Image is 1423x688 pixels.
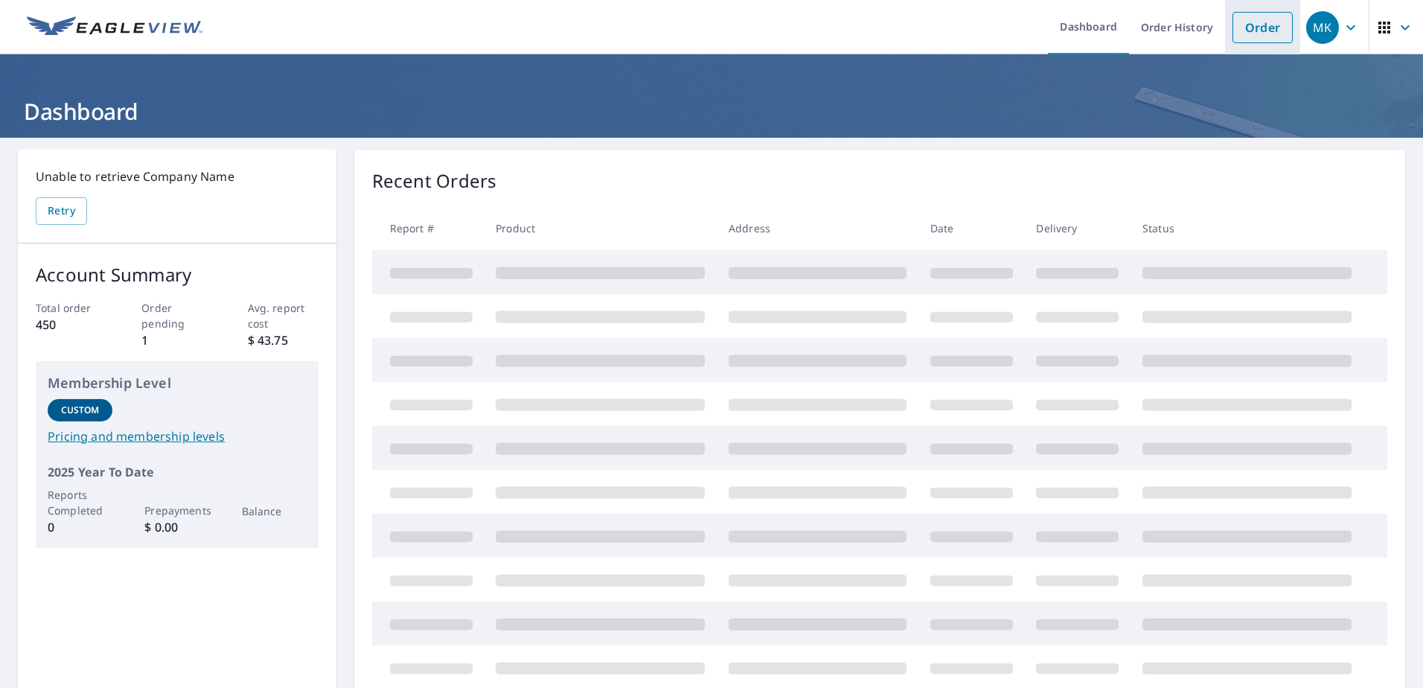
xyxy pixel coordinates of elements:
[717,206,918,250] th: Address
[18,96,1405,127] h1: Dashboard
[141,331,212,349] p: 1
[27,16,202,39] img: EV Logo
[1306,11,1339,44] div: MK
[248,300,319,331] p: Avg. report cost
[48,202,75,220] span: Retry
[48,518,112,536] p: 0
[248,331,319,349] p: $ 43.75
[36,316,106,334] p: 450
[144,503,209,518] p: Prepayments
[48,463,307,481] p: 2025 Year To Date
[1131,206,1363,250] th: Status
[141,300,212,331] p: Order pending
[61,404,100,417] p: Custom
[918,206,1025,250] th: Date
[144,518,209,536] p: $ 0.00
[1024,206,1131,250] th: Delivery
[36,197,87,225] button: Retry
[48,427,307,445] a: Pricing and membership levels
[484,206,717,250] th: Product
[36,261,319,288] p: Account Summary
[48,487,112,518] p: Reports Completed
[1232,12,1293,43] a: Order
[372,168,497,194] p: Recent Orders
[36,168,319,185] p: Unable to retrieve Company Name
[36,300,106,316] p: Total order
[242,503,307,519] p: Balance
[372,206,485,250] th: Report #
[48,373,307,393] p: Membership Level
